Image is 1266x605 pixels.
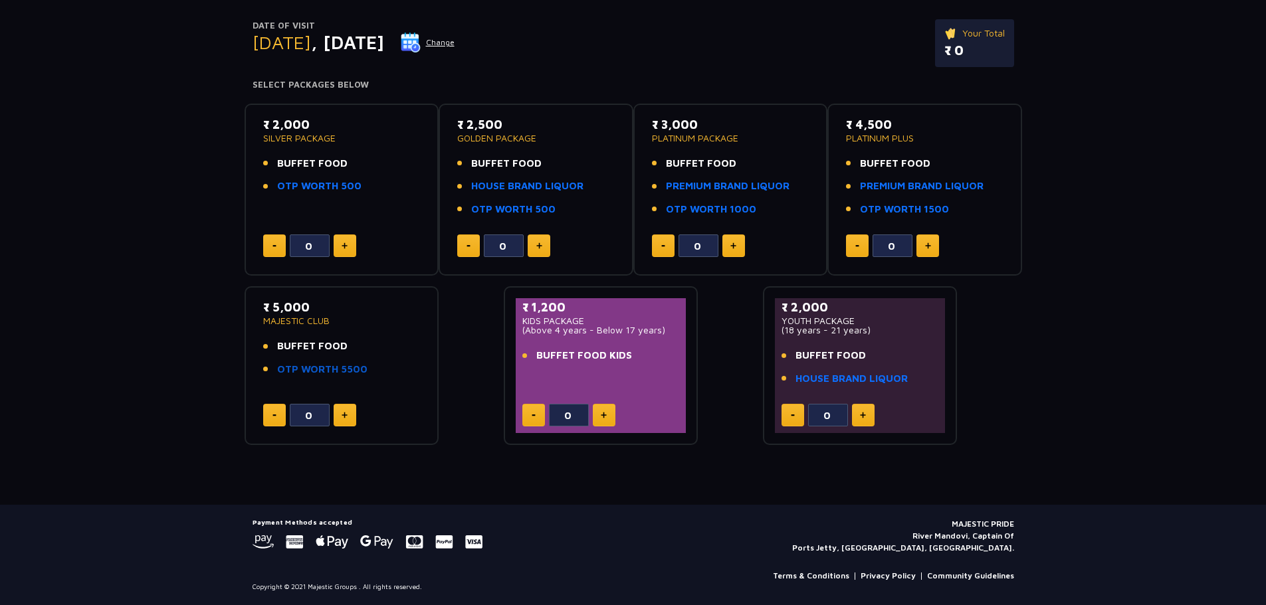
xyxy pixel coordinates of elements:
img: minus [272,245,276,247]
p: PLATINUM PLUS [846,133,1003,143]
img: minus [855,245,859,247]
span: BUFFET FOOD [666,156,736,171]
img: plus [601,412,607,418]
img: plus [925,242,931,249]
span: BUFFET FOOD [277,339,348,354]
p: MAJESTIC CLUB [263,316,421,325]
img: minus [661,245,665,247]
p: PLATINUM PACKAGE [652,133,809,143]
h5: Payment Methods accepted [253,518,482,526]
span: , [DATE] [311,31,384,53]
span: BUFFET FOOD [795,348,866,363]
a: PREMIUM BRAND LIQUOR [666,179,790,194]
p: ₹ 5,000 [263,298,421,316]
p: Date of Visit [253,19,455,33]
p: (Above 4 years - Below 17 years) [522,325,680,335]
p: (18 years - 21 years) [782,325,939,335]
a: Community Guidelines [927,570,1014,582]
span: BUFFET FOOD [277,156,348,171]
img: ticket [944,26,958,41]
img: plus [860,412,866,418]
img: minus [467,245,471,247]
p: ₹ 4,500 [846,116,1003,133]
p: Your Total [944,26,1005,41]
img: plus [342,242,348,249]
a: OTP WORTH 500 [471,202,556,217]
p: ₹ 1,200 [522,298,680,316]
a: OTP WORTH 500 [277,179,362,194]
p: Copyright © 2021 Majestic Groups . All rights reserved. [253,582,422,592]
a: OTP WORTH 1500 [860,202,949,217]
img: minus [791,414,795,416]
p: SILVER PACKAGE [263,133,421,143]
a: OTP WORTH 5500 [277,362,368,377]
p: YOUTH PACKAGE [782,316,939,325]
img: minus [272,414,276,416]
img: plus [342,412,348,418]
p: KIDS PACKAGE [522,316,680,325]
h4: Select Packages Below [253,80,1014,90]
span: BUFFET FOOD [860,156,930,171]
span: BUFFET FOOD KIDS [536,348,632,363]
button: Change [400,32,455,53]
p: GOLDEN PACKAGE [457,133,615,143]
a: Terms & Conditions [773,570,849,582]
p: ₹ 0 [944,41,1005,60]
img: plus [730,242,736,249]
p: ₹ 3,000 [652,116,809,133]
a: HOUSE BRAND LIQUOR [471,179,583,194]
span: [DATE] [253,31,311,53]
img: minus [532,414,536,416]
a: Privacy Policy [861,570,916,582]
p: ₹ 2,500 [457,116,615,133]
a: PREMIUM BRAND LIQUOR [860,179,984,194]
img: plus [536,242,542,249]
span: BUFFET FOOD [471,156,542,171]
a: HOUSE BRAND LIQUOR [795,371,908,387]
p: MAJESTIC PRIDE River Mandovi, Captain Of Ports Jetty, [GEOGRAPHIC_DATA], [GEOGRAPHIC_DATA]. [792,518,1014,554]
a: OTP WORTH 1000 [666,202,756,217]
p: ₹ 2,000 [263,116,421,133]
p: ₹ 2,000 [782,298,939,316]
